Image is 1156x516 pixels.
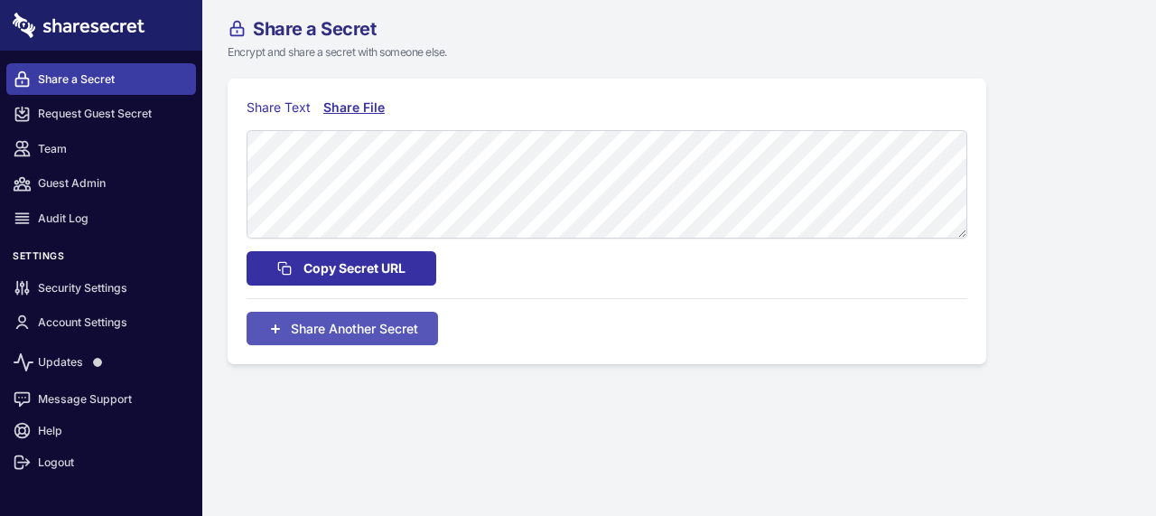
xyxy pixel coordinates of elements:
span: Share Another Secret [291,319,418,338]
p: Encrypt and share a secret with someone else. [228,44,1087,61]
button: Share Another Secret [247,312,438,345]
a: Logout [6,446,196,478]
span: Copy Secret URL [303,258,406,278]
a: Account Settings [6,307,196,339]
a: Request Guest Secret [6,99,196,130]
a: Audit Log [6,202,196,234]
iframe: Drift Widget Chat Controller [1066,426,1134,494]
a: Message Support [6,383,196,415]
div: Share File [323,98,387,117]
a: Guest Admin [6,168,196,200]
div: Share Text [247,98,311,117]
h3: Settings [6,250,196,269]
span: Share a Secret [253,20,376,38]
a: Updates [6,342,196,383]
a: Help [6,415,196,446]
a: Team [6,133,196,164]
button: Copy Secret URL [247,251,436,286]
a: Security Settings [6,272,196,304]
a: Share a Secret [6,63,196,95]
